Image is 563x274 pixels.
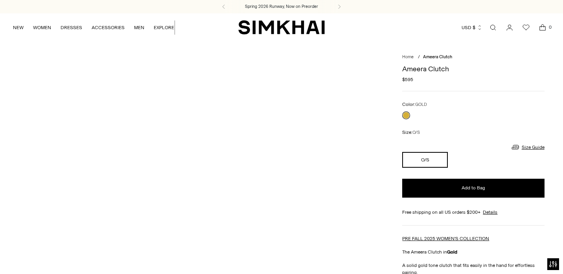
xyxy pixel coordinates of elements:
a: Wishlist [518,20,534,35]
span: $595 [402,76,413,83]
a: Open search modal [485,20,501,35]
h1: Ameera Clutch [402,65,544,72]
a: MEN [134,19,144,36]
nav: breadcrumbs [402,54,544,61]
a: NEW [13,19,24,36]
a: Size Guide [511,142,545,152]
label: Color: [402,101,427,108]
a: DRESSES [61,19,82,36]
label: Size: [402,129,420,136]
span: O/S [412,130,420,135]
a: Open cart modal [535,20,550,35]
button: O/S [402,152,447,168]
span: Ameera Clutch [423,54,452,59]
a: Go to the account page [502,20,517,35]
p: The Ameera Clutch in [402,248,544,255]
a: PRE FALL 2025 WOMEN'S COLLECTION [402,236,489,241]
strong: Gold [447,249,457,255]
div: Free shipping on all US orders $200+ [402,209,544,216]
a: WOMEN [33,19,51,36]
div: / [418,54,420,61]
button: USD $ [462,19,482,36]
span: 0 [546,24,554,31]
a: EXPLORE [154,19,174,36]
span: Add to Bag [462,185,485,191]
a: Home [402,54,414,59]
span: GOLD [415,102,427,107]
a: Details [483,209,497,216]
button: Add to Bag [402,179,544,198]
a: SIMKHAI [238,20,325,35]
a: ACCESSORIES [92,19,125,36]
